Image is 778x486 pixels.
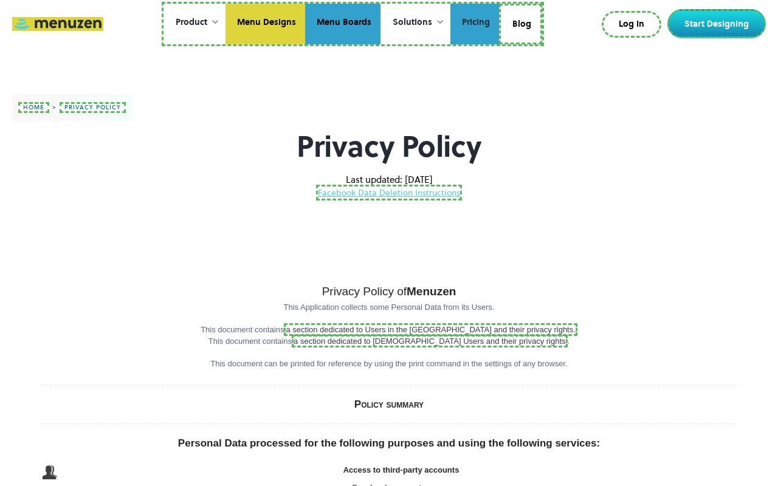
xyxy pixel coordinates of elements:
a: privacy policy [60,102,126,113]
p: This document can be printed for reference by using the print command in the settings of any brow... [41,358,736,369]
p: This Application collects some Personal Data from its Users. [41,301,736,313]
a: Blog [499,4,542,45]
a: Start Designing [667,9,766,38]
a: Menu Designs [225,4,305,45]
p: This document contains [41,324,736,335]
div: > [49,104,60,111]
a: a section dedicated to Users in the [GEOGRAPHIC_DATA] and their privacy rights. [284,323,577,336]
h2: Policy summary [41,385,736,411]
a: Pricing [450,4,499,45]
div: Product [176,16,207,29]
a: home [18,102,49,113]
div: Solutions [380,4,450,41]
div: Product [164,4,225,41]
h2: Personal Data processed for the following purposes and using the following services: [41,424,736,450]
p: Last updated: [DATE] [316,173,462,187]
a: Facebook Data Deletion Instructions [316,185,462,200]
h3: Access to third-party accounts [66,450,736,476]
h1: Privacy Policy of [41,284,736,298]
a: Menu Boards [305,4,380,45]
a: Log In [602,11,661,38]
strong: Menuzen [407,285,456,298]
div: Solutions [393,16,432,29]
h1: Privacy Policy [297,130,481,163]
a: a section dedicated to [DEMOGRAPHIC_DATA] Users and their privacy rights [292,335,567,347]
p: This document contains . [41,335,736,347]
